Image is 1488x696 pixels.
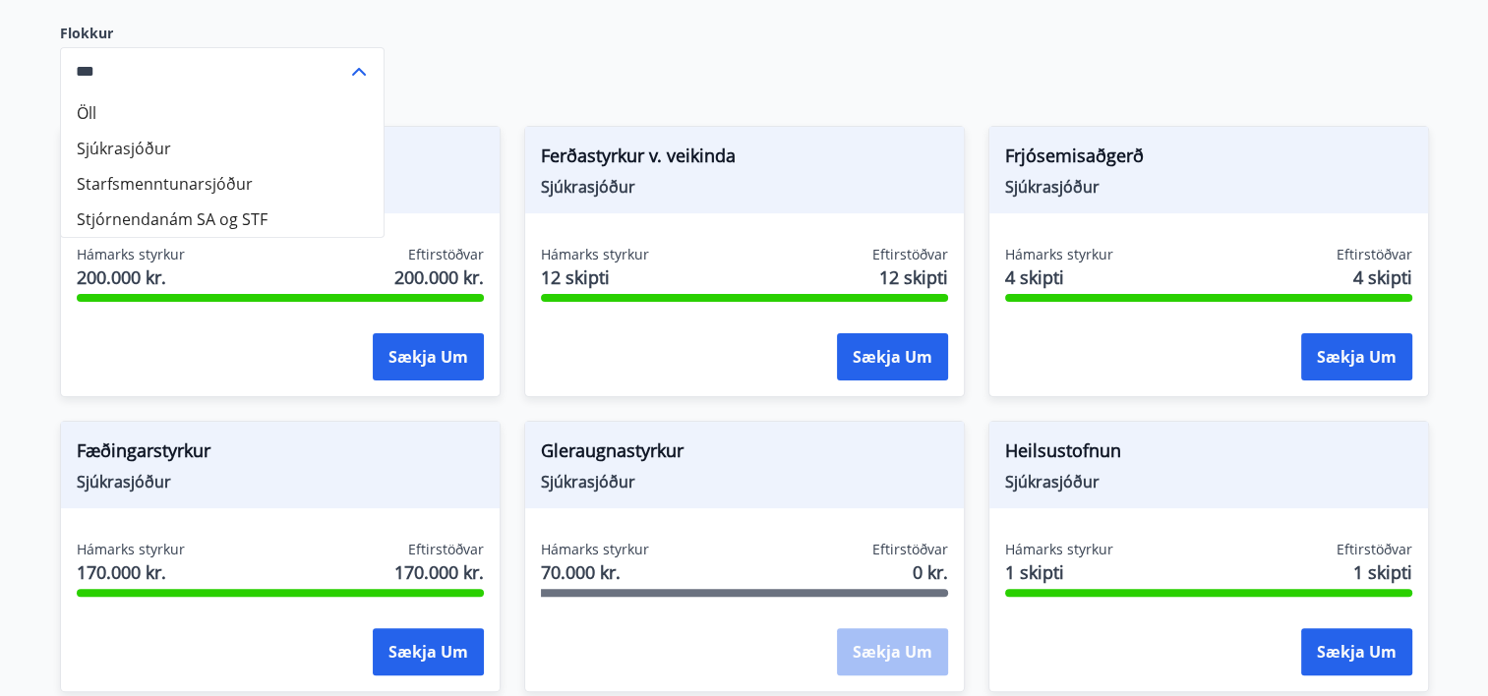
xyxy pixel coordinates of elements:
span: 170.000 kr. [77,559,185,585]
span: 1 skipti [1353,559,1412,585]
button: Sækja um [373,628,484,675]
span: Eftirstöðvar [872,540,948,559]
span: 1 skipti [1005,559,1113,585]
span: Hámarks styrkur [77,540,185,559]
li: Öll [61,95,384,131]
span: Hámarks styrkur [1005,245,1113,264]
button: Sækja um [1301,628,1412,675]
button: Sækja um [1301,333,1412,380]
span: Sjúkrasjóður [1005,176,1412,198]
span: Ferðastyrkur v. veikinda [541,143,948,176]
span: Eftirstöðvar [1337,540,1412,559]
span: Heilsustofnun [1005,437,1412,471]
span: 4 skipti [1353,264,1412,290]
span: Eftirstöðvar [408,245,484,264]
span: Frjósemisaðgerð [1005,143,1412,176]
button: Sækja um [373,333,484,380]
li: Starfsmenntunarsjóður [61,166,384,202]
span: 70.000 kr. [541,559,649,585]
span: Hámarks styrkur [77,245,185,264]
span: Eftirstöðvar [1337,245,1412,264]
span: Sjúkrasjóður [541,176,948,198]
span: Hámarks styrkur [541,245,649,264]
span: Fæðingarstyrkur [77,437,484,471]
span: 12 skipti [541,264,649,290]
span: Gleraugnastyrkur [541,437,948,471]
label: Flokkur [60,24,385,43]
span: Hámarks styrkur [1005,540,1113,559]
span: Hámarks styrkur [541,540,649,559]
span: Eftirstöðvar [408,540,484,559]
span: 0 kr. [913,559,948,585]
span: Eftirstöðvar [872,245,948,264]
span: Sjúkrasjóður [541,471,948,493]
span: 200.000 kr. [77,264,185,290]
span: 4 skipti [1005,264,1113,290]
li: Sjúkrasjóður [61,131,384,166]
li: Stjórnendanám SA og STF [61,202,384,237]
button: Sækja um [837,333,948,380]
span: 12 skipti [879,264,948,290]
span: 200.000 kr. [394,264,484,290]
span: 170.000 kr. [394,559,484,585]
span: Sjúkrasjóður [77,471,484,493]
span: Sjúkrasjóður [1005,471,1412,493]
